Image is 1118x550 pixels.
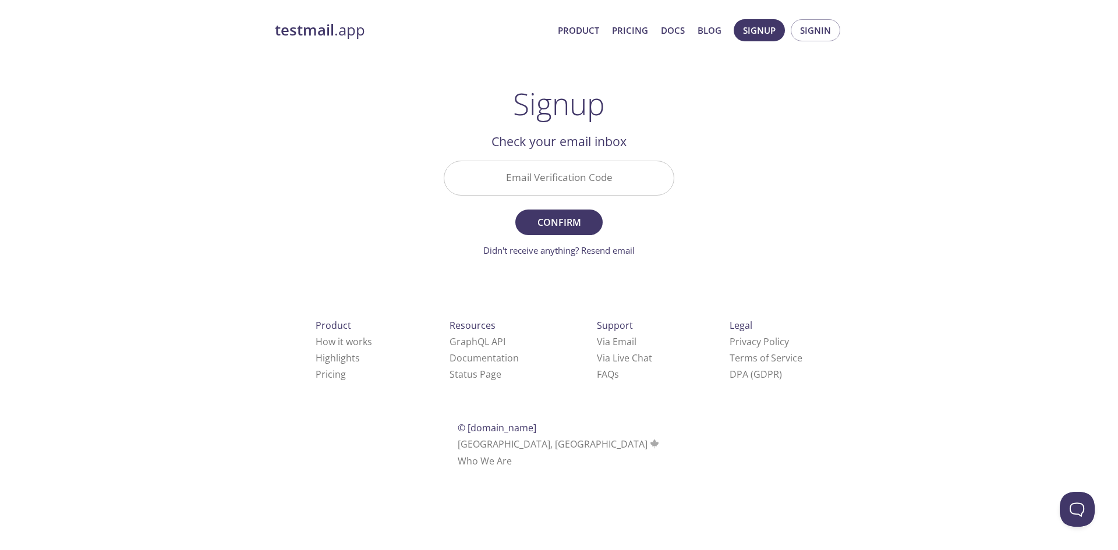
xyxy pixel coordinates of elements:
a: Via Live Chat [597,352,652,364]
span: [GEOGRAPHIC_DATA], [GEOGRAPHIC_DATA] [458,438,661,450]
a: Privacy Policy [730,335,789,348]
span: Signin [800,23,831,38]
span: Legal [730,319,752,332]
a: testmail.app [275,20,549,40]
button: Confirm [515,210,603,235]
a: Documentation [450,352,519,364]
a: Product [558,23,599,38]
span: Confirm [528,214,590,230]
span: © [DOMAIN_NAME] [458,421,536,434]
a: Via Email [597,335,636,348]
a: How it works [316,335,372,348]
span: Support [597,319,633,332]
a: Didn't receive anything? Resend email [483,244,635,256]
a: DPA (GDPR) [730,368,782,381]
span: Resources [450,319,496,332]
a: Who We Are [458,455,512,467]
span: s [614,368,619,381]
a: Pricing [316,368,346,381]
button: Signin [791,19,840,41]
a: Highlights [316,352,360,364]
a: Pricing [612,23,648,38]
span: Signup [743,23,776,38]
button: Signup [734,19,785,41]
a: FAQ [597,368,619,381]
a: Terms of Service [730,352,802,364]
a: Docs [661,23,685,38]
h2: Check your email inbox [444,132,674,151]
span: Product [316,319,351,332]
iframe: Help Scout Beacon - Open [1060,492,1095,527]
h1: Signup [513,86,605,121]
a: Blog [698,23,721,38]
a: GraphQL API [450,335,505,348]
a: Status Page [450,368,501,381]
strong: testmail [275,20,334,40]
